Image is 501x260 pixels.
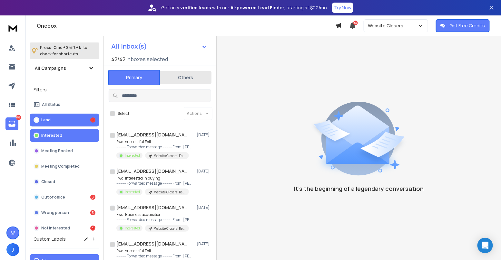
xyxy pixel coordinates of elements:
[436,19,490,32] button: Get Free Credits
[30,98,99,111] button: All Status
[42,102,60,107] p: All Status
[477,238,493,253] div: Open Intercom Messenger
[116,241,187,247] h1: [EMAIL_ADDRESS][DOMAIN_NAME]
[154,190,185,195] p: Website Closers| Retail | [GEOGRAPHIC_DATA]
[90,117,95,123] div: 1
[30,85,99,94] h3: Filters
[449,23,485,29] p: Get Free Credits
[6,243,19,256] button: J
[160,70,211,85] button: Others
[116,132,187,138] h1: [EMAIL_ADDRESS][DOMAIN_NAME]
[41,210,69,215] p: Wrong person
[197,205,211,210] p: [DATE]
[125,226,140,231] p: Interested
[332,3,353,13] button: Try Now
[161,5,327,11] p: Get only with our starting at $22/mo
[41,195,65,200] p: Out of office
[90,226,95,231] div: 146
[116,204,187,211] h1: [EMAIL_ADDRESS][DOMAIN_NAME]
[30,160,99,173] button: Meeting Completed
[154,153,185,158] p: Website Closers| Ecom | Amazon
[41,117,51,123] p: Lead
[154,226,185,231] p: Website Closers| Retail | [GEOGRAPHIC_DATA]
[6,22,19,34] img: logo
[116,181,194,186] p: ---------- Forwarded message --------- From: [PERSON_NAME]
[90,210,95,215] div: 3
[41,133,62,138] p: Interested
[40,44,87,57] p: Press to check for shortcuts.
[5,117,18,130] a: 153
[90,195,95,200] div: 3
[116,217,194,222] p: ---------- Forwarded message --------- From: [PERSON_NAME]
[368,23,406,29] p: Website Closers
[334,5,351,11] p: Try Now
[16,115,21,120] p: 153
[197,132,211,137] p: [DATE]
[127,55,168,63] h3: Inboxes selected
[116,254,194,259] p: ---------- Forwarded message --------- From: [PERSON_NAME]
[30,206,99,219] button: Wrong person3
[37,22,335,30] h1: Onebox
[41,148,73,153] p: Meeting Booked
[30,191,99,204] button: Out of office3
[116,176,194,181] p: Fwd: Interested in buying
[30,129,99,142] button: Interested
[116,212,194,217] p: Fwd: Business acquisition
[353,21,358,25] span: 50
[30,175,99,188] button: Closed
[118,111,129,116] label: Select
[116,168,187,174] h1: [EMAIL_ADDRESS][DOMAIN_NAME]
[116,139,194,144] p: Fwd: successful Exit
[30,62,99,75] button: All Campaigns
[180,5,211,11] strong: verified leads
[116,144,194,150] p: ---------- Forwarded message --------- From: [PERSON_NAME]
[34,236,66,242] h3: Custom Labels
[125,190,140,194] p: Interested
[41,179,55,184] p: Closed
[125,153,140,158] p: Interested
[30,114,99,126] button: Lead1
[111,55,125,63] span: 42 / 42
[197,169,211,174] p: [DATE]
[53,44,82,51] span: Cmd + Shift + k
[108,70,160,85] button: Primary
[106,40,212,53] button: All Inbox(s)
[41,226,70,231] p: Not Interested
[294,184,424,193] p: It’s the beginning of a legendary conversation
[41,164,80,169] p: Meeting Completed
[116,248,194,254] p: Fwd: successful Exit
[35,65,66,71] h1: All Campaigns
[30,144,99,157] button: Meeting Booked
[197,241,211,246] p: [DATE]
[111,43,147,50] h1: All Inbox(s)
[30,222,99,235] button: Not Interested146
[231,5,285,11] strong: AI-powered Lead Finder,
